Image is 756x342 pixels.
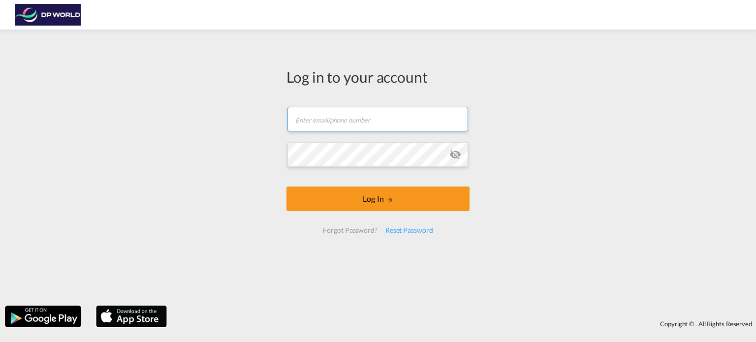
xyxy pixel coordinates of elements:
img: google.png [4,305,82,328]
md-icon: icon-eye-off [449,149,461,160]
div: Reset Password [381,221,437,239]
button: LOGIN [286,187,470,211]
input: Enter email/phone number [287,107,468,131]
div: Log in to your account [286,66,470,87]
div: Copyright © . All Rights Reserved [172,315,756,332]
div: Forgot Password? [319,221,381,239]
img: c08ca190194411f088ed0f3ba295208c.png [15,4,81,26]
img: apple.png [95,305,168,328]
